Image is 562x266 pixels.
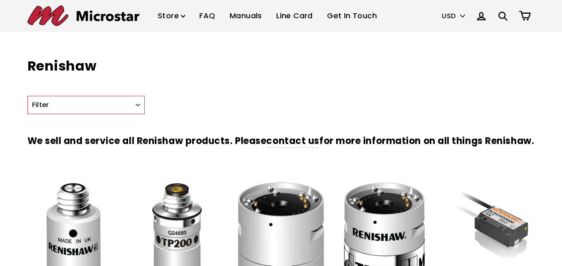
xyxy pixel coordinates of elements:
a: Store [151,4,191,28]
span: Quick view [202,186,229,199]
span: Quick view [410,186,437,199]
a: FAQ [193,4,221,28]
h3: We sell and service all Renishaw products. Please for more information on all things Renishaw. [27,122,535,160]
a: Line Card [270,4,319,28]
img: Microstar Electronics [27,5,139,26]
a: Manuals [223,4,268,28]
ul: Primary [151,4,383,28]
img: RG2/RG4 Encoder Series [446,182,532,264]
span: Quick view [514,186,541,199]
span: Quick view [98,186,125,199]
a: Get In Touch [321,4,383,28]
h1: Renishaw [27,57,535,76]
span: Quick view [306,186,333,199]
a: contact us [266,134,319,148]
